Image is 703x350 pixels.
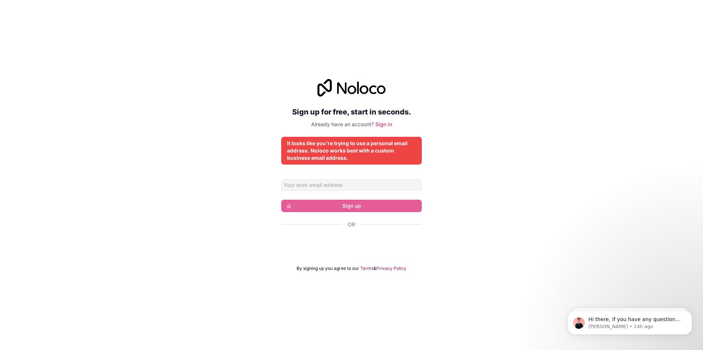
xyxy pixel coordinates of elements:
iframe: Intercom notifications message [557,295,703,346]
span: Already have an account? [311,121,374,127]
span: & [373,266,376,271]
iframe: To enrich screen reader interactions, please activate Accessibility in Grammarly extension settings [278,236,425,252]
input: Email address [281,179,422,191]
span: Or [348,221,355,228]
h2: Sign up for free, start in seconds. [281,105,422,118]
button: Sign up [281,200,422,212]
a: Sign in [375,121,392,127]
span: By signing up you agree to our [297,266,359,271]
a: Terms [360,266,373,271]
a: Privacy Policy [376,266,406,271]
div: It looks like you're trying to use a personal email address. Noloco works best with a custom busi... [287,140,416,162]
